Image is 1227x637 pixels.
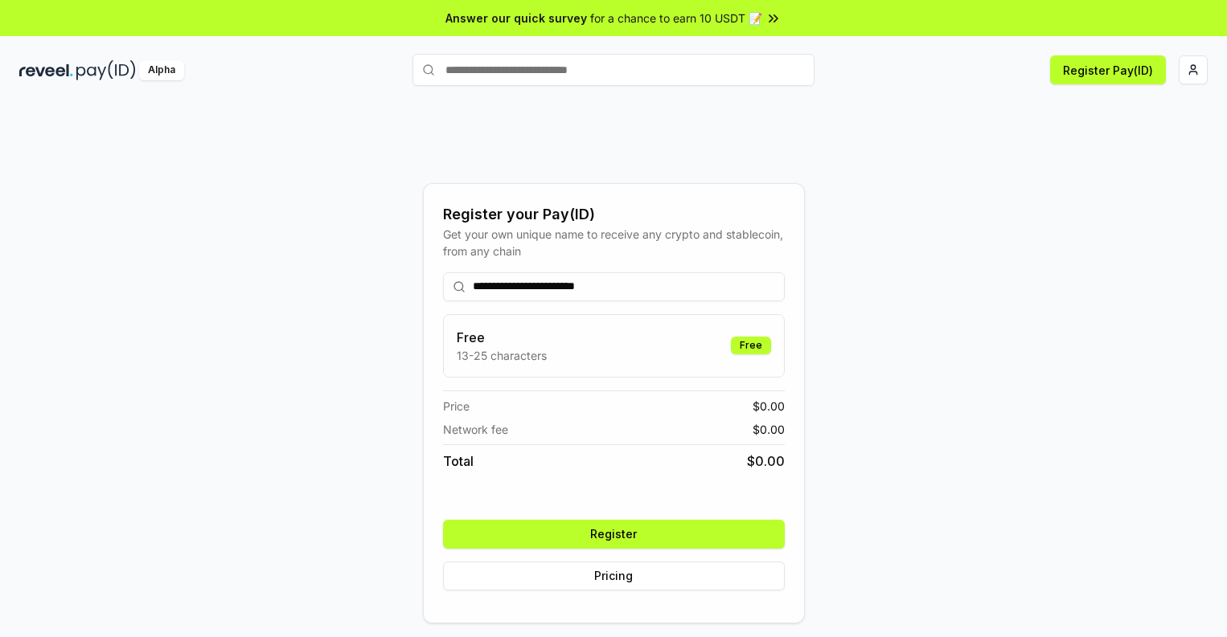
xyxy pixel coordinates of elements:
[753,398,785,414] span: $ 0.00
[76,60,136,80] img: pay_id
[753,421,785,438] span: $ 0.00
[443,398,470,414] span: Price
[443,561,785,590] button: Pricing
[443,203,785,226] div: Register your Pay(ID)
[19,60,73,80] img: reveel_dark
[731,337,771,354] div: Free
[747,451,785,471] span: $ 0.00
[457,328,547,347] h3: Free
[443,451,474,471] span: Total
[443,226,785,259] div: Get your own unique name to receive any crypto and stablecoin, from any chain
[1050,55,1166,84] button: Register Pay(ID)
[457,347,547,364] p: 13-25 characters
[443,520,785,549] button: Register
[590,10,762,27] span: for a chance to earn 10 USDT 📝
[443,421,508,438] span: Network fee
[139,60,184,80] div: Alpha
[445,10,587,27] span: Answer our quick survey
